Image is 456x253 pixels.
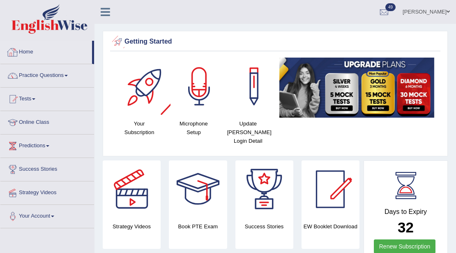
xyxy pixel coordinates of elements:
b: 32 [398,219,414,235]
a: Online Class [0,111,94,132]
div: Getting Started [112,36,438,48]
h4: Days to Expiry [373,208,438,216]
h4: Book PTE Exam [169,222,227,231]
span: 49 [385,3,396,11]
a: Your Account [0,205,94,225]
h4: Success Stories [235,222,293,231]
h4: Microphone Setup [170,119,216,137]
a: Success Stories [0,158,94,179]
h4: EW Booklet Download [302,222,359,231]
img: small5.jpg [279,58,434,118]
a: Home [0,41,92,61]
a: Practice Questions [0,64,94,85]
a: Strategy Videos [0,181,94,202]
a: Predictions [0,135,94,155]
h4: Your Subscription [116,119,162,137]
h4: Strategy Videos [103,222,161,231]
h4: Update [PERSON_NAME] Login Detail [225,119,271,145]
a: Tests [0,88,94,108]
